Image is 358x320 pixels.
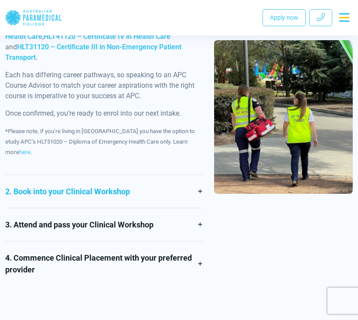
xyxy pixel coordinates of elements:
[336,10,353,25] button: Toggle navigation
[5,3,62,32] a: Australian Paramedical College
[5,241,204,286] a: 4. Commence Clinical Placement with your preferred provider
[5,108,204,119] p: Once confirmed, you’re ready to enrol into our next intake.
[5,208,204,241] a: 3. Attend and pass your Clinical Workshop
[5,70,204,101] p: Each has differing career pathways, so speaking to an APC Course Advisor to match your career asp...
[5,43,181,62] a: HLT31120 – Certificate III in Non-Emergency Patient Transport
[44,32,170,41] a: HLT41120 – Certificate IV in Health Care
[5,10,204,63] p: APC offers three core courses which are run over a 12-24 month timeframe. These are the , and .
[5,175,204,208] a: 2. Book into your Clinical Workshop
[5,128,195,155] span: *Please note, if you’re living in [GEOGRAPHIC_DATA] you have the option to study APC’s HLT51020 –...
[5,22,193,41] a: HLT51020 – Diploma of Emergency Health Care
[263,9,306,26] a: Apply now
[19,149,31,155] a: here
